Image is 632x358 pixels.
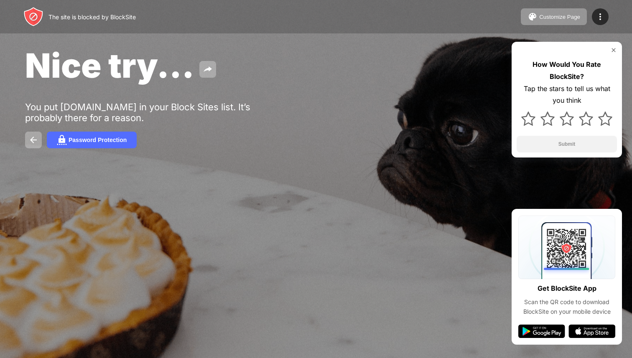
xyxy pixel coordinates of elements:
img: share.svg [203,64,213,74]
img: star.svg [579,112,593,126]
img: google-play.svg [518,325,565,338]
img: qrcode.svg [518,216,615,279]
div: Tap the stars to tell us what you think [517,83,617,107]
button: Customize Page [521,8,587,25]
div: Scan the QR code to download BlockSite on your mobile device [518,297,615,316]
img: app-store.svg [568,325,615,338]
img: rate-us-close.svg [610,47,617,53]
img: password.svg [57,135,67,145]
img: star.svg [540,112,555,126]
img: pallet.svg [528,12,538,22]
div: How Would You Rate BlockSite? [517,58,617,83]
button: Submit [517,136,617,152]
button: Password Protection [47,132,137,148]
img: star.svg [560,112,574,126]
div: Get BlockSite App [538,282,596,295]
div: The site is blocked by BlockSite [48,13,136,20]
img: back.svg [28,135,38,145]
img: header-logo.svg [23,7,43,27]
div: Customize Page [539,14,580,20]
img: star.svg [598,112,612,126]
img: menu-icon.svg [595,12,605,22]
div: You put [DOMAIN_NAME] in your Block Sites list. It’s probably there for a reason. [25,102,283,123]
img: star.svg [521,112,535,126]
span: Nice try... [25,45,194,86]
div: Password Protection [69,137,127,143]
